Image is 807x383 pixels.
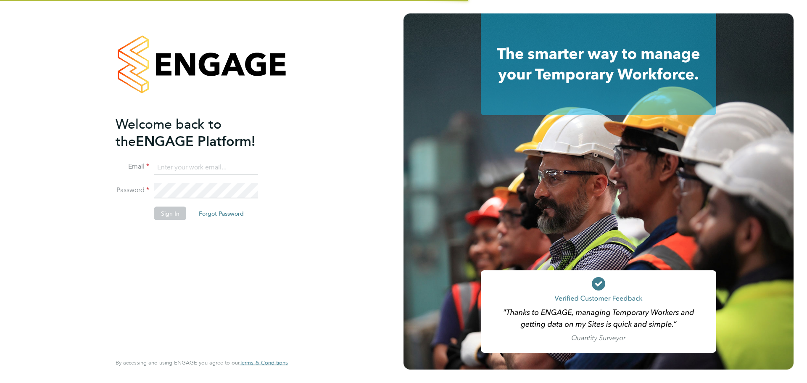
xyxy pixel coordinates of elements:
a: Terms & Conditions [240,359,288,366]
input: Enter your work email... [154,160,258,175]
button: Sign In [154,207,186,220]
span: Welcome back to the [116,116,222,149]
span: By accessing and using ENGAGE you agree to our [116,359,288,366]
label: Email [116,162,149,171]
h2: ENGAGE Platform! [116,115,280,150]
button: Forgot Password [192,207,251,220]
label: Password [116,186,149,195]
